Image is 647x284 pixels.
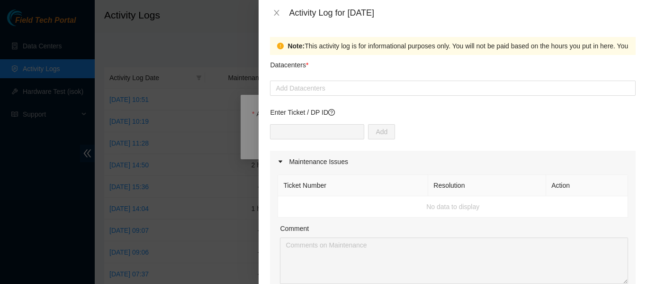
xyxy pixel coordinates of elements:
[270,55,308,70] p: Datacenters
[270,151,636,173] div: Maintenance Issues
[368,124,395,139] button: Add
[270,9,283,18] button: Close
[280,223,309,234] label: Comment
[546,175,628,196] th: Action
[278,196,628,218] td: No data to display
[280,238,628,284] textarea: Comment
[277,43,284,49] span: exclamation-circle
[328,109,335,116] span: question-circle
[273,9,280,17] span: close
[289,8,636,18] div: Activity Log for [DATE]
[288,41,305,51] strong: Note:
[428,175,546,196] th: Resolution
[278,159,283,165] span: caret-right
[270,107,636,118] p: Enter Ticket / DP ID
[278,175,428,196] th: Ticket Number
